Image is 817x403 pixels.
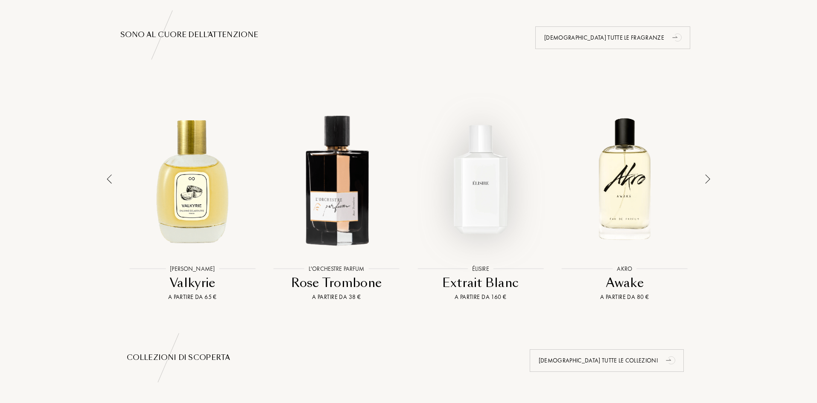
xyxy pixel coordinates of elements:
[613,264,636,273] div: Akro
[123,293,263,302] div: A partire da 65 €
[267,275,407,291] div: Rose Trombone
[555,275,695,291] div: Awake
[120,91,265,302] a: Valkyrie Sylvaine Delacourte[PERSON_NAME]ValkyrieA partire da 65 €
[120,30,697,40] div: SONO AL CUORE DELL'ATTENZIONE
[663,351,680,368] div: animation
[529,26,697,49] a: [DEMOGRAPHIC_DATA] tutte le fragranzeanimation
[408,91,553,302] a: Extrait Blanc ÉlisireÉlisireExtrait BlancA partire da 160 €
[553,91,697,302] a: Awake AkroAkroAwakeA partire da 80 €
[555,293,695,302] div: A partire da 80 €
[468,264,493,273] div: Élisire
[411,275,551,291] div: Extrait Blanc
[530,349,684,372] div: [DEMOGRAPHIC_DATA] tutte le collezioni
[304,264,369,273] div: L'Orchestre Parfum
[123,275,263,291] div: Valkyrie
[669,29,686,46] div: animation
[265,91,409,302] a: Rose Trombone L'Orchestre ParfumL'Orchestre ParfumRose TromboneA partire da 38 €
[127,353,690,363] div: Collezioni di scoperta
[705,174,710,184] img: arrow_thin.png
[267,293,407,302] div: A partire da 38 €
[107,174,112,184] img: arrow_thin_left.png
[523,349,690,372] a: [DEMOGRAPHIC_DATA] tutte le collezionianimation
[535,26,690,49] div: [DEMOGRAPHIC_DATA] tutte le fragranze
[166,264,219,273] div: [PERSON_NAME]
[411,293,551,302] div: A partire da 160 €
